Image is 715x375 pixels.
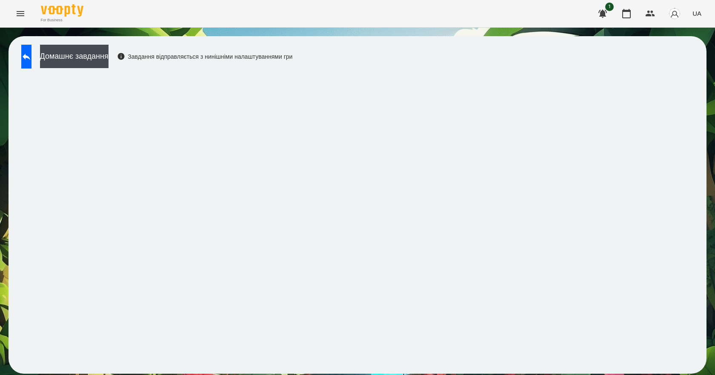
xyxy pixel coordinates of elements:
[669,8,681,20] img: avatar_s.png
[40,45,109,68] button: Домашнє завдання
[692,9,701,18] span: UA
[689,6,705,21] button: UA
[10,3,31,24] button: Menu
[41,4,83,17] img: Voopty Logo
[605,3,614,11] span: 1
[117,52,293,61] div: Завдання відправляється з нинішніми налаштуваннями гри
[41,17,83,23] span: For Business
